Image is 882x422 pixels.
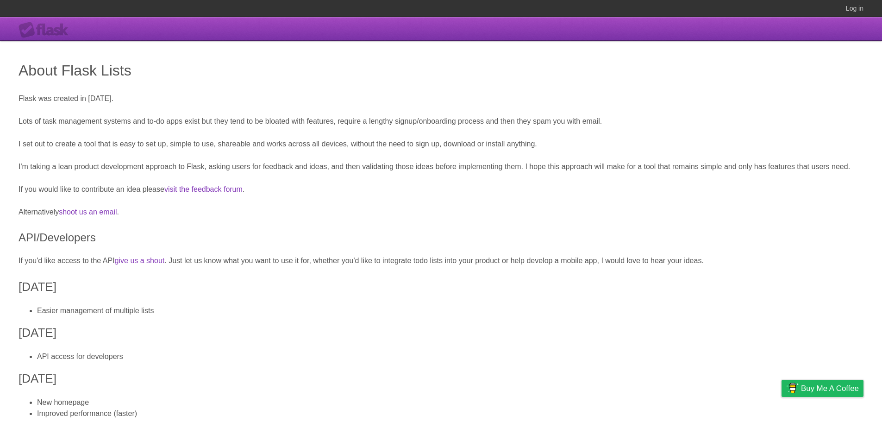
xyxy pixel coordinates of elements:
[19,22,74,38] div: Flask
[37,397,863,408] li: New homepage
[19,370,863,388] h3: [DATE]
[782,380,863,397] a: Buy me a coffee
[19,278,863,296] h3: [DATE]
[19,116,863,127] p: Lots of task management systems and to-do apps exist but they tend to be bloated with features, r...
[19,184,863,195] p: If you would like to contribute an idea please .
[19,93,863,104] p: Flask was created in [DATE].
[115,257,165,265] a: give us a shout
[801,380,859,397] span: Buy me a coffee
[19,229,863,246] h2: API/Developers
[19,161,863,172] p: I'm taking a lean product development approach to Flask, asking users for feedback and ideas, and...
[37,408,863,419] li: Improved performance (faster)
[786,380,799,396] img: Buy me a coffee
[164,185,243,193] a: visit the feedback forum
[37,351,863,362] li: API access for developers
[19,207,863,218] p: Alternatively .
[19,59,863,82] h1: About Flask Lists
[19,139,863,150] p: I set out to create a tool that is easy to set up, simple to use, shareable and works across all ...
[59,208,117,216] a: shoot us an email
[19,324,863,342] h3: [DATE]
[37,305,863,316] li: Easier management of multiple lists
[19,255,863,266] p: If you'd like access to the API . Just let us know what you want to use it for, whether you'd lik...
